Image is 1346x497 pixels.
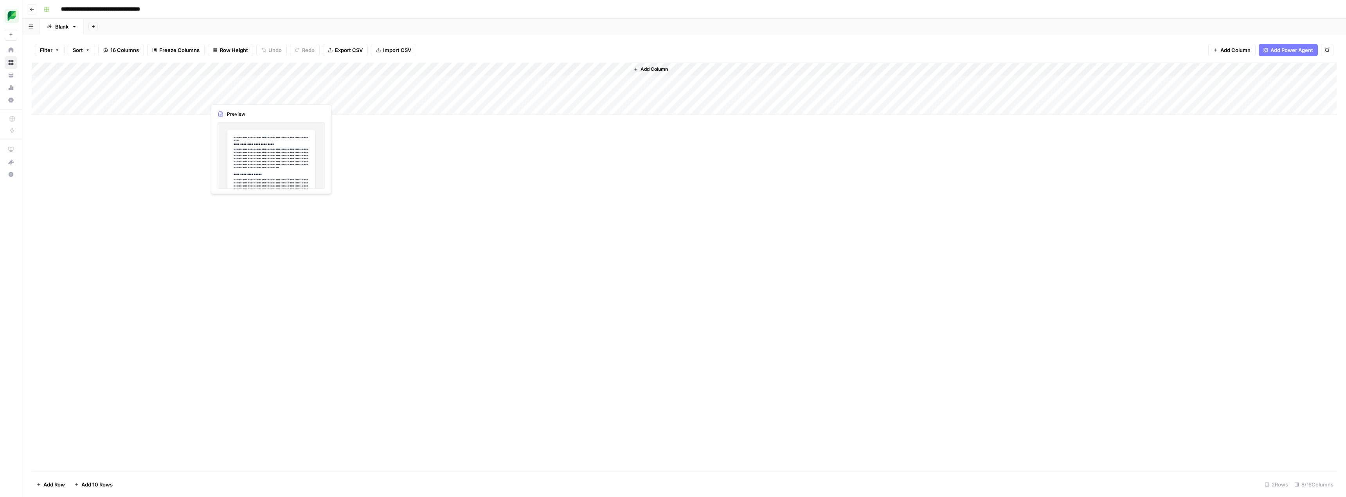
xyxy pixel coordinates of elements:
a: Home [5,44,17,56]
a: Browse [5,56,17,69]
b: AirOps Copilot is now live in your workflow builder! [13,106,115,120]
button: Home [122,3,137,18]
span: Add 10 Rows [81,481,113,488]
div: Profile image for Steven [22,4,35,17]
span: Add Column [641,66,668,73]
button: Export CSV [323,44,368,56]
span: Add Power Agent [1270,46,1313,54]
img: SproutSocial Logo [5,9,19,23]
p: Active 10h ago [38,10,76,18]
div: 2 Rows [1261,478,1291,491]
button: 16 Columns [98,44,144,56]
div: Close [137,3,151,17]
a: Usage [5,81,17,94]
span: Sort [73,46,83,54]
span: Row Height [220,46,248,54]
textarea: Message… [7,233,150,247]
li: Generate prompts and code [18,186,122,193]
div: 8/16 Columns [1291,478,1337,491]
h1: [PERSON_NAME] [38,4,89,10]
span: Redo [302,46,315,54]
a: Your Data [5,69,17,81]
span: Filter [40,46,52,54]
span: Freeze Columns [159,46,200,54]
button: Emoji picker [12,250,18,256]
button: Add Column [1208,44,1256,56]
div: [PERSON_NAME] • Just now [13,219,78,223]
button: Row Height [208,44,253,56]
button: Filter [35,44,65,56]
span: Undo [268,46,282,54]
a: Blank [40,19,84,34]
button: Add Row [32,478,70,491]
button: Add Column [630,64,671,74]
span: 16 Columns [110,46,139,54]
button: Import CSV [371,44,416,56]
a: Settings [5,94,17,106]
li: Understand how workflows work without sifting through prompts [18,153,122,167]
span: Add Column [1220,46,1251,54]
button: Add 10 Rows [70,478,117,491]
button: Help + Support [5,168,17,181]
button: Send a message… [134,247,147,259]
div: Blank [55,23,68,31]
button: Sort [68,44,95,56]
button: Gif picker [25,250,31,256]
div: Play videoAirOps Copilot is now live in your workflow builder!Use it to :Improve, debug, and opti... [6,15,128,217]
button: Start recording [50,250,56,256]
button: Workspace: SproutSocial [5,6,17,26]
li: Diagnose and get solutions to errors quickly [18,169,122,184]
div: Steven says… [6,15,150,234]
button: Add Power Agent [1259,44,1318,56]
button: Upload attachment [37,250,43,256]
button: Freeze Columns [147,44,205,56]
b: Use it to : [13,125,43,131]
a: AirOps Academy [5,143,17,156]
span: Export CSV [335,46,363,54]
button: go back [5,3,20,18]
div: Give it a try, and stay tuned for exciting updates! [13,197,122,212]
span: Add Row [43,481,65,488]
li: Improve, debug, and optimize your workflows [18,136,122,151]
button: What's new? [5,156,17,168]
button: Undo [256,44,287,56]
button: Redo [290,44,320,56]
span: Import CSV [383,46,411,54]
